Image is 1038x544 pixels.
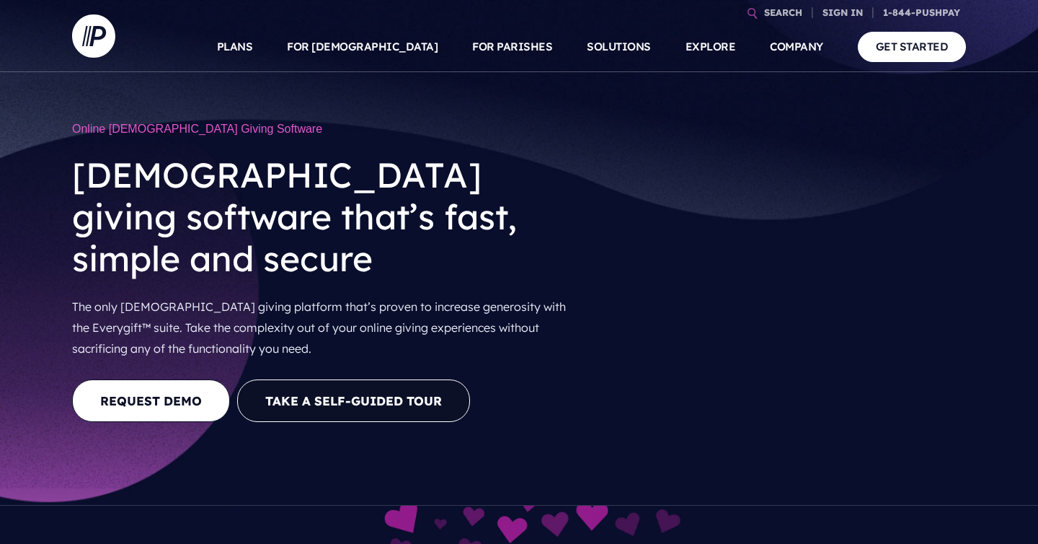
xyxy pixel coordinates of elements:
[72,115,584,143] h1: Online [DEMOGRAPHIC_DATA] Giving Software
[858,32,967,61] a: GET STARTED
[587,22,651,72] a: SOLUTIONS
[237,380,470,422] button: Take a Self-guided Tour
[472,22,552,72] a: FOR PARISHES
[72,291,584,364] p: The only [DEMOGRAPHIC_DATA] giving platform that’s proven to increase generosity with the Everygi...
[770,22,823,72] a: COMPANY
[72,380,230,422] a: REQUEST DEMO
[72,143,584,291] h2: [DEMOGRAPHIC_DATA] giving software that’s fast, simple and secure
[217,22,253,72] a: PLANS
[287,22,438,72] a: FOR [DEMOGRAPHIC_DATA]
[233,509,806,523] picture: everygift-impact
[686,22,736,72] a: EXPLORE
